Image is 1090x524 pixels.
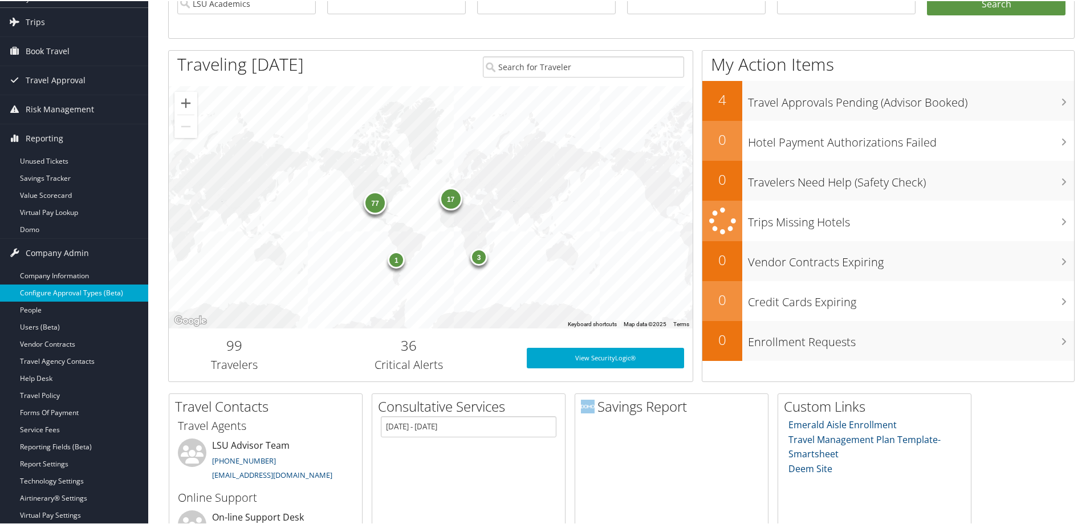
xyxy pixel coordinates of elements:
[702,129,742,148] h2: 0
[702,120,1074,160] a: 0Hotel Payment Authorizations Failed
[527,347,684,367] a: View SecurityLogic®
[784,396,971,415] h2: Custom Links
[581,396,768,415] h2: Savings Report
[26,65,86,94] span: Travel Approval
[174,91,197,113] button: Zoom in
[26,36,70,64] span: Book Travel
[748,168,1074,189] h3: Travelers Need Help (Safety Check)
[177,51,304,75] h1: Traveling [DATE]
[568,319,617,327] button: Keyboard shortcuts
[702,240,1074,280] a: 0Vendor Contracts Expiring
[178,417,353,433] h3: Travel Agents
[212,454,276,465] a: [PHONE_NUMBER]
[624,320,666,326] span: Map data ©2025
[175,396,362,415] h2: Travel Contacts
[788,417,897,430] a: Emerald Aisle Enrollment
[26,123,63,152] span: Reporting
[212,469,332,479] a: [EMAIL_ADDRESS][DOMAIN_NAME]
[174,114,197,137] button: Zoom out
[470,247,487,264] div: 3
[483,55,684,76] input: Search for Traveler
[702,169,742,188] h2: 0
[788,461,832,474] a: Deem Site
[673,320,689,326] a: Terms (opens in new tab)
[172,312,209,327] img: Google
[172,437,359,484] li: LSU Advisor Team
[702,329,742,348] h2: 0
[702,200,1074,240] a: Trips Missing Hotels
[748,208,1074,229] h3: Trips Missing Hotels
[748,287,1074,309] h3: Credit Cards Expiring
[378,396,565,415] h2: Consultative Services
[439,186,462,209] div: 17
[308,356,510,372] h3: Critical Alerts
[702,51,1074,75] h1: My Action Items
[388,250,405,267] div: 1
[702,249,742,269] h2: 0
[748,327,1074,349] h3: Enrollment Requests
[177,356,291,372] h3: Travelers
[581,399,595,412] img: domo-logo.png
[702,160,1074,200] a: 0Travelers Need Help (Safety Check)
[702,289,742,308] h2: 0
[748,88,1074,109] h3: Travel Approvals Pending (Advisor Booked)
[308,335,510,354] h2: 36
[26,238,89,266] span: Company Admin
[702,89,742,108] h2: 4
[748,128,1074,149] h3: Hotel Payment Authorizations Failed
[748,247,1074,269] h3: Vendor Contracts Expiring
[788,432,941,460] a: Travel Management Plan Template- Smartsheet
[26,94,94,123] span: Risk Management
[702,280,1074,320] a: 0Credit Cards Expiring
[702,80,1074,120] a: 4Travel Approvals Pending (Advisor Booked)
[26,7,45,35] span: Trips
[178,489,353,505] h3: Online Support
[364,190,387,213] div: 77
[177,335,291,354] h2: 99
[172,312,209,327] a: Open this area in Google Maps (opens a new window)
[702,320,1074,360] a: 0Enrollment Requests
